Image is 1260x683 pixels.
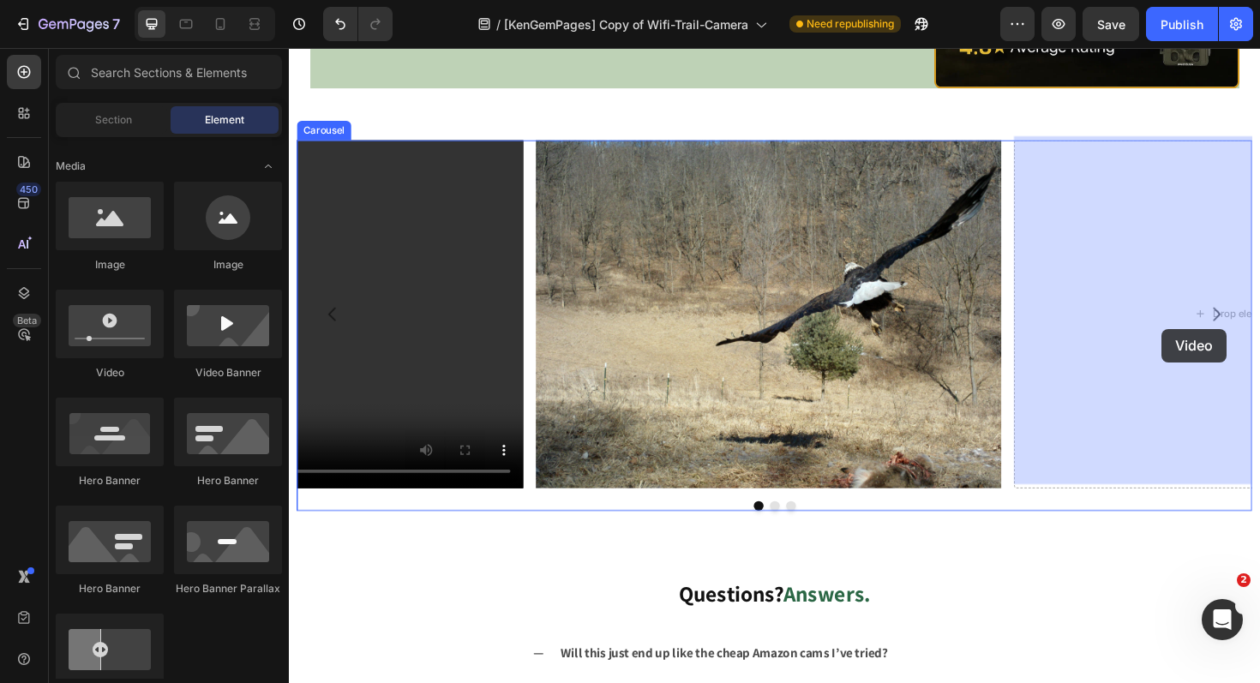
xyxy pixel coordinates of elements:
div: Video [56,365,164,380]
div: Image [56,257,164,273]
span: / [496,15,501,33]
div: Hero Banner Parallax [174,581,282,596]
div: Undo/Redo [323,7,393,41]
iframe: Intercom live chat [1202,599,1243,640]
iframe: Design area [289,48,1260,683]
div: Hero Banner [174,473,282,488]
div: Beta [13,314,41,327]
input: Search Sections & Elements [56,55,282,89]
span: Element [205,112,244,128]
button: Publish [1146,7,1218,41]
span: Toggle open [255,153,282,180]
div: Image [174,257,282,273]
div: Publish [1161,15,1203,33]
p: 7 [112,14,120,34]
span: Save [1097,17,1125,32]
button: Save [1083,7,1139,41]
span: Media [56,159,86,174]
span: Need republishing [807,16,894,32]
button: 7 [7,7,128,41]
div: 450 [16,183,41,196]
span: [KenGemPages] Copy of Wifi-Trail-Camera [504,15,748,33]
span: 2 [1237,573,1251,587]
div: Video Banner [174,365,282,380]
div: Hero Banner [56,581,164,596]
span: Section [95,112,132,128]
div: Hero Banner [56,473,164,488]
